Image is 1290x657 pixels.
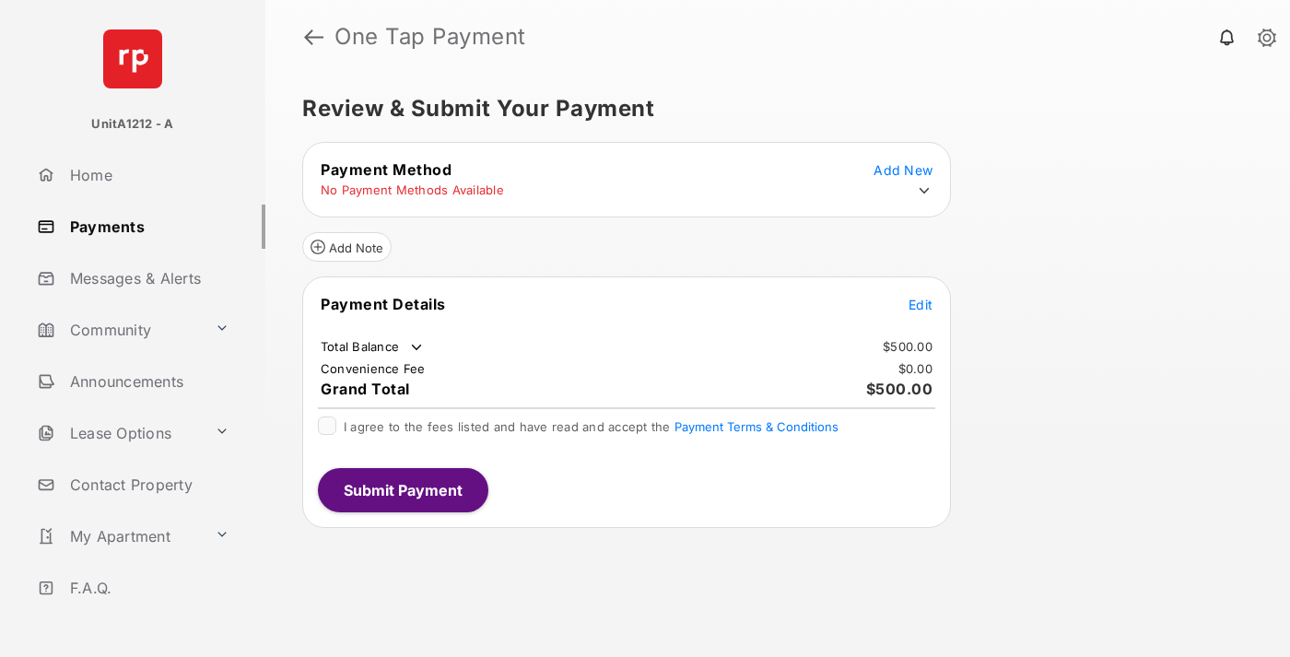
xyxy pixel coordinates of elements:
strong: One Tap Payment [334,26,526,48]
span: Grand Total [321,380,410,398]
a: Community [29,308,207,352]
a: Lease Options [29,411,207,455]
td: No Payment Methods Available [320,182,505,198]
a: F.A.Q. [29,566,265,610]
td: $0.00 [897,360,933,377]
span: I agree to the fees listed and have read and accept the [344,419,838,434]
img: svg+xml;base64,PHN2ZyB4bWxucz0iaHR0cDovL3d3dy53My5vcmcvMjAwMC9zdmciIHdpZHRoPSI2NCIgaGVpZ2h0PSI2NC... [103,29,162,88]
h5: Review & Submit Your Payment [302,98,1238,120]
button: Edit [909,295,932,313]
span: Add New [874,162,932,178]
td: Total Balance [320,338,426,357]
a: Payments [29,205,265,249]
button: Add New [874,160,932,179]
p: UnitA1212 - A [91,115,173,134]
a: My Apartment [29,514,207,558]
a: Announcements [29,359,265,404]
button: Submit Payment [318,468,488,512]
button: I agree to the fees listed and have read and accept the [674,419,838,434]
span: Edit [909,297,932,312]
span: Payment Method [321,160,451,179]
td: Convenience Fee [320,360,427,377]
span: $500.00 [866,380,933,398]
td: $500.00 [882,338,933,355]
a: Contact Property [29,463,265,507]
a: Messages & Alerts [29,256,265,300]
span: Payment Details [321,295,446,313]
button: Add Note [302,232,392,262]
a: Home [29,153,265,197]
